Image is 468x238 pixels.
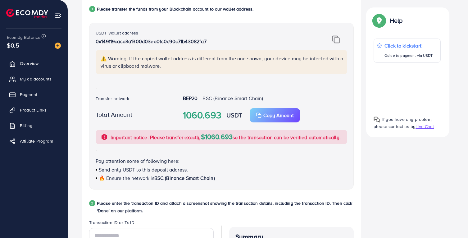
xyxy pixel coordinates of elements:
p: Pay attention some of following here: [96,157,347,165]
strong: USDT [226,111,242,120]
a: Payment [5,88,63,101]
p: Guide to payment via USDT [384,52,433,59]
p: Please enter the transaction ID and attach a screenshot showing the transaction details, includin... [97,199,354,214]
img: alert [101,133,108,141]
p: Important notice: Please transfer exactly so the transaction can be verified automatically. [111,133,341,141]
a: Overview [5,57,63,70]
span: $0.5 [7,41,20,50]
p: Help [390,17,403,24]
a: My ad accounts [5,73,63,85]
strong: BEP20 [183,95,198,102]
img: img [332,35,340,43]
img: logo [6,9,48,18]
iframe: Chat [442,210,463,233]
label: Transfer network [96,95,129,102]
a: Product Links [5,104,63,116]
img: Popup guide [374,117,380,123]
a: Affiliate Program [5,135,63,147]
span: $1060.693 [201,132,233,141]
span: Billing [20,122,32,129]
span: If you have any problem, please contact us by [374,116,432,130]
p: Please transfer the funds from your Blockchain account to our wallet address. [97,5,253,13]
p: Copy Amount [263,112,294,119]
span: Live Chat [416,123,434,130]
div: 2 [89,200,95,206]
span: Ecomdy Balance [7,34,40,40]
span: 🔥 Ensure the network is [99,175,154,181]
span: My ad accounts [20,76,52,82]
p: Send only USDT to this deposit address. [96,166,347,173]
button: Copy Amount [250,108,300,122]
legend: Transaction ID or Tx ID [89,219,214,228]
strong: 1060.693 [183,108,221,122]
label: USDT Wallet address [96,30,138,36]
img: menu [55,12,62,19]
p: ⚠️ Warning: If the copied wallet address is different from the one shown, your device may be infe... [101,55,343,70]
p: Click to kickstart! [384,42,433,49]
span: BSC (Binance Smart Chain) [154,175,215,181]
img: image [55,43,61,49]
span: Product Links [20,107,47,113]
span: Affiliate Program [20,138,53,144]
p: 0x149119caca3a1300d03ea0fc0c90c71b43082fa7 [96,38,304,45]
span: BSC (Binance Smart Chain) [202,95,263,102]
label: Total Amount [96,110,132,119]
a: Billing [5,119,63,132]
span: Overview [20,60,39,66]
span: Payment [20,91,37,98]
div: 1 [89,6,95,12]
img: Popup guide [374,15,385,26]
